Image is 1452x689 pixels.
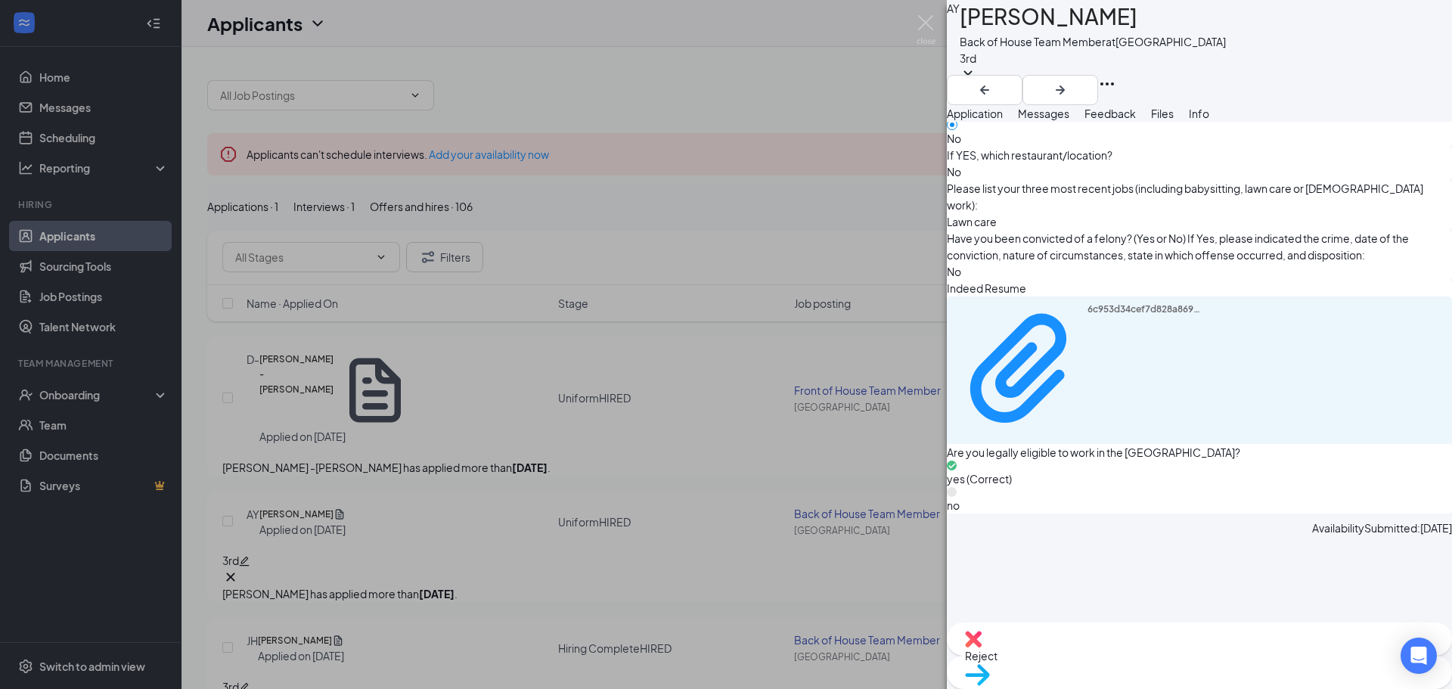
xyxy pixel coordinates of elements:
svg: ArrowLeftNew [976,81,994,99]
svg: Ellipses [1098,75,1116,93]
span: No [947,163,1452,180]
div: 6c953d34cef7d828a869685130fe51a0.pdf [1087,303,1201,435]
button: ArrowRight [1022,75,1098,105]
span: Submitted: [1364,520,1420,536]
svg: ArrowRight [1051,81,1069,99]
span: Info [1189,107,1209,120]
span: Are you legally eligible to work in the [GEOGRAPHIC_DATA]? [947,444,1452,461]
span: No [947,263,1452,280]
a: Paperclip6c953d34cef7d828a869685130fe51a0.pdf [956,303,1201,437]
span: If YES, which restaurant/location? [947,147,1112,163]
span: Feedback [1084,107,1136,120]
span: [DATE] [1420,520,1452,536]
span: Reject [965,647,1434,664]
span: Lawn care [947,213,1452,230]
span: No [947,132,961,145]
span: yes (Correct) [947,472,1012,486]
span: Have you been convicted of a felony? (Yes or No) If Yes, please indicated the crime, date of the ... [947,230,1452,263]
svg: Cross [960,67,976,83]
span: Indeed Resume [947,280,1026,296]
svg: Paperclip [956,303,1087,435]
span: 3rd [960,51,976,65]
span: Please list your three most recent jobs (including babysitting, lawn care or [DEMOGRAPHIC_DATA] w... [947,180,1452,213]
button: ArrowLeftNew [947,75,1022,105]
div: Open Intercom Messenger [1401,638,1437,674]
div: Back of House Team Member at [GEOGRAPHIC_DATA] [960,33,1226,50]
span: Application [947,107,1003,120]
span: Messages [1018,107,1069,120]
span: no [947,498,960,512]
span: Files [1151,107,1174,120]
